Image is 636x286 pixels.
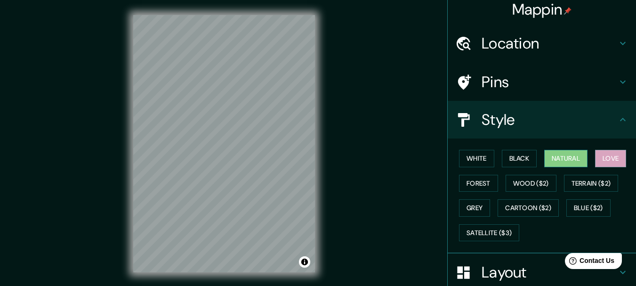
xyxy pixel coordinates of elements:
[482,73,617,91] h4: Pins
[459,199,490,217] button: Grey
[566,199,611,217] button: Blue ($2)
[459,150,494,167] button: White
[564,7,572,15] img: pin-icon.png
[299,256,310,268] button: Toggle attribution
[448,25,636,62] div: Location
[448,101,636,139] div: Style
[459,224,519,242] button: Satellite ($3)
[544,150,588,167] button: Natural
[448,63,636,101] div: Pins
[552,249,626,276] iframe: Help widget launcher
[482,263,617,282] h4: Layout
[564,175,619,192] button: Terrain ($2)
[506,175,556,192] button: Wood ($2)
[502,150,537,167] button: Black
[133,15,315,272] canvas: Map
[595,150,626,167] button: Love
[498,199,559,217] button: Cartoon ($2)
[482,34,617,53] h4: Location
[459,175,498,192] button: Forest
[482,110,617,129] h4: Style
